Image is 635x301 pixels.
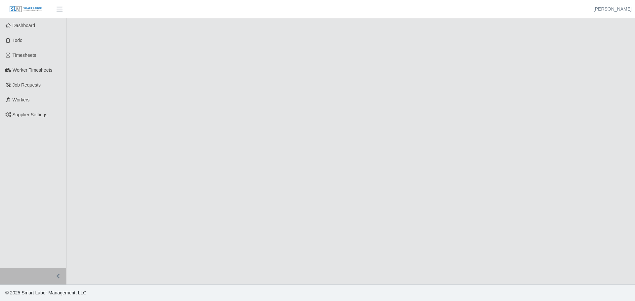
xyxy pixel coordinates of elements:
[13,82,41,88] span: Job Requests
[13,23,35,28] span: Dashboard
[13,67,52,73] span: Worker Timesheets
[13,53,36,58] span: Timesheets
[9,6,42,13] img: SLM Logo
[13,112,48,117] span: Supplier Settings
[594,6,632,13] a: [PERSON_NAME]
[5,290,86,295] span: © 2025 Smart Labor Management, LLC
[13,38,22,43] span: Todo
[13,97,30,102] span: Workers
